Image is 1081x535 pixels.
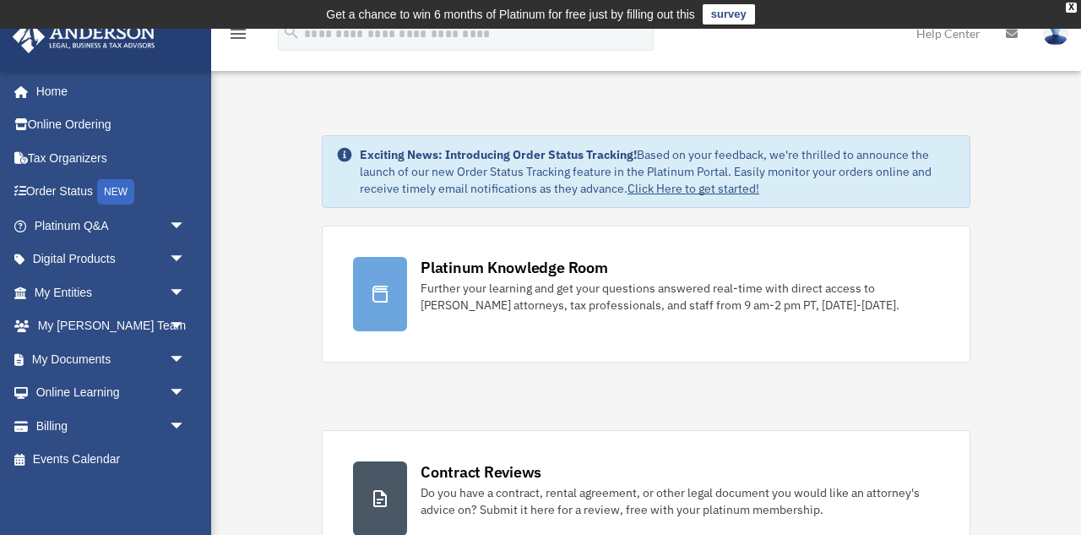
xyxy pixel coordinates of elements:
img: User Pic [1043,21,1068,46]
a: Platinum Q&Aarrow_drop_down [12,209,211,243]
strong: Exciting News: Introducing Order Status Tracking! [360,147,637,162]
div: Further your learning and get your questions answered real-time with direct access to [PERSON_NAM... [421,280,939,314]
a: Online Learningarrow_drop_down [12,376,211,410]
a: Billingarrow_drop_down [12,409,211,443]
span: arrow_drop_down [169,342,203,377]
div: Get a chance to win 6 months of Platinum for free just by filling out this [326,4,695,25]
a: My Documentsarrow_drop_down [12,342,211,376]
a: Home [12,74,203,108]
a: Online Ordering [12,108,211,142]
div: Do you have a contract, rental agreement, or other legal document you would like an attorney's ad... [421,484,939,518]
a: Platinum Knowledge Room Further your learning and get your questions answered real-time with dire... [322,226,970,363]
a: My Entitiesarrow_drop_down [12,276,211,309]
div: Contract Reviews [421,461,541,483]
span: arrow_drop_down [169,309,203,344]
span: arrow_drop_down [169,409,203,444]
a: menu [228,30,248,44]
div: Platinum Knowledge Room [421,257,608,278]
span: arrow_drop_down [169,276,203,310]
a: Tax Organizers [12,141,211,175]
div: Based on your feedback, we're thrilled to announce the launch of our new Order Status Tracking fe... [360,146,956,197]
a: Click Here to get started! [627,181,759,196]
a: My [PERSON_NAME] Teamarrow_drop_down [12,309,211,343]
i: menu [228,24,248,44]
i: search [282,23,301,41]
div: NEW [97,179,134,205]
a: Digital Productsarrow_drop_down [12,243,211,276]
a: Events Calendar [12,443,211,477]
img: Anderson Advisors Platinum Portal [8,20,160,53]
span: arrow_drop_down [169,209,203,243]
span: arrow_drop_down [169,376,203,411]
div: close [1066,3,1077,13]
span: arrow_drop_down [169,243,203,277]
a: Order StatusNEW [12,175,211,210]
a: survey [703,4,755,25]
